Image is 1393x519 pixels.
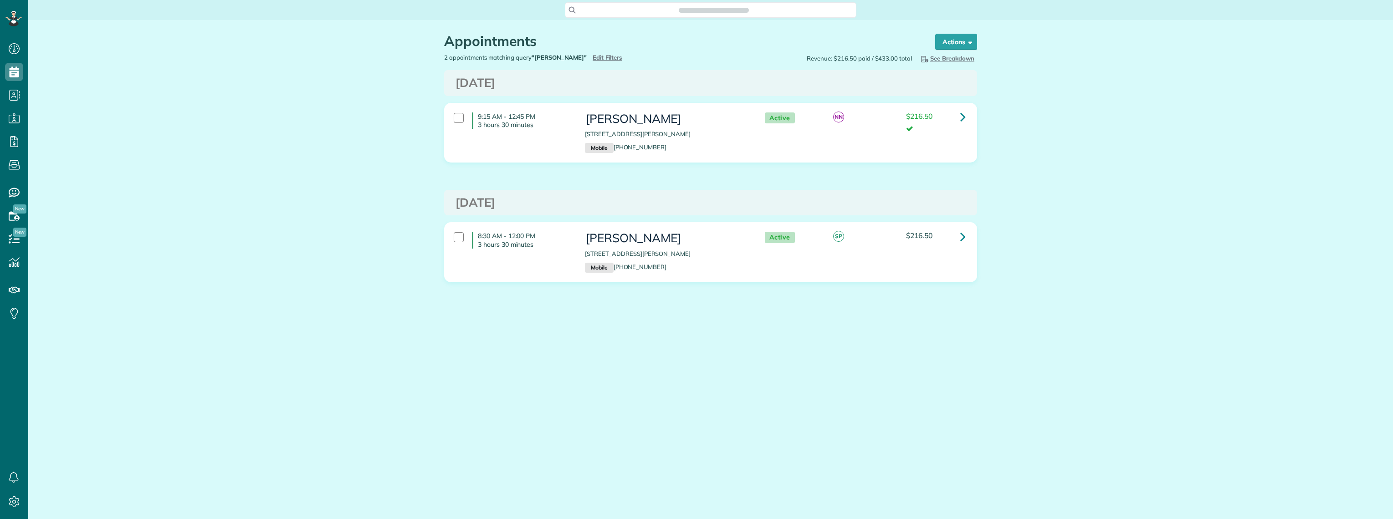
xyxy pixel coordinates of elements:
span: SP [833,231,844,242]
div: 2 appointments matching query [437,53,711,62]
span: Revenue: $216.50 paid / $433.00 total [807,54,912,63]
p: [STREET_ADDRESS][PERSON_NAME] [585,130,746,138]
span: See Breakdown [919,55,974,62]
button: See Breakdown [917,53,977,63]
span: $216.50 [906,231,932,240]
h3: [DATE] [456,196,966,209]
small: Mobile [585,263,613,273]
h3: [DATE] [456,76,966,90]
h4: 9:15 AM - 12:45 PM [472,112,571,129]
p: 3 hours 30 minutes [478,240,571,249]
p: 3 hours 30 minutes [478,121,571,129]
p: [STREET_ADDRESS][PERSON_NAME] [585,249,746,258]
span: NN [833,112,844,122]
span: Active [765,232,795,243]
h1: Appointments [444,34,918,49]
span: New [13,204,26,214]
span: $216.50 [906,112,932,121]
strong: "[PERSON_NAME]" [532,54,587,61]
small: Mobile [585,143,613,153]
span: Search ZenMaid… [688,5,739,15]
button: Actions [935,34,977,50]
a: Mobile[PHONE_NUMBER] [585,263,666,270]
h3: [PERSON_NAME] [585,232,746,245]
span: Active [765,112,795,124]
span: New [13,228,26,237]
h4: 8:30 AM - 12:00 PM [472,232,571,248]
a: Edit Filters [593,54,622,61]
a: Mobile[PHONE_NUMBER] [585,143,666,151]
h3: [PERSON_NAME] [585,112,746,126]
